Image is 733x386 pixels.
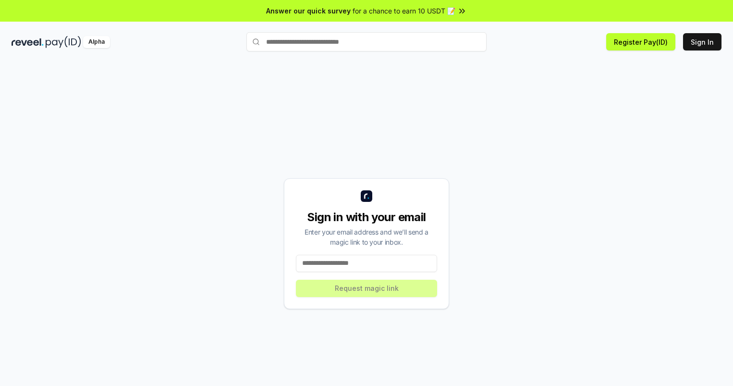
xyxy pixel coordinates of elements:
img: pay_id [46,36,81,48]
div: Sign in with your email [296,210,437,225]
img: logo_small [361,190,372,202]
img: reveel_dark [12,36,44,48]
button: Sign In [683,33,721,50]
button: Register Pay(ID) [606,33,675,50]
span: for a chance to earn 10 USDT 📝 [353,6,455,16]
div: Alpha [83,36,110,48]
div: Enter your email address and we’ll send a magic link to your inbox. [296,227,437,247]
span: Answer our quick survey [266,6,351,16]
